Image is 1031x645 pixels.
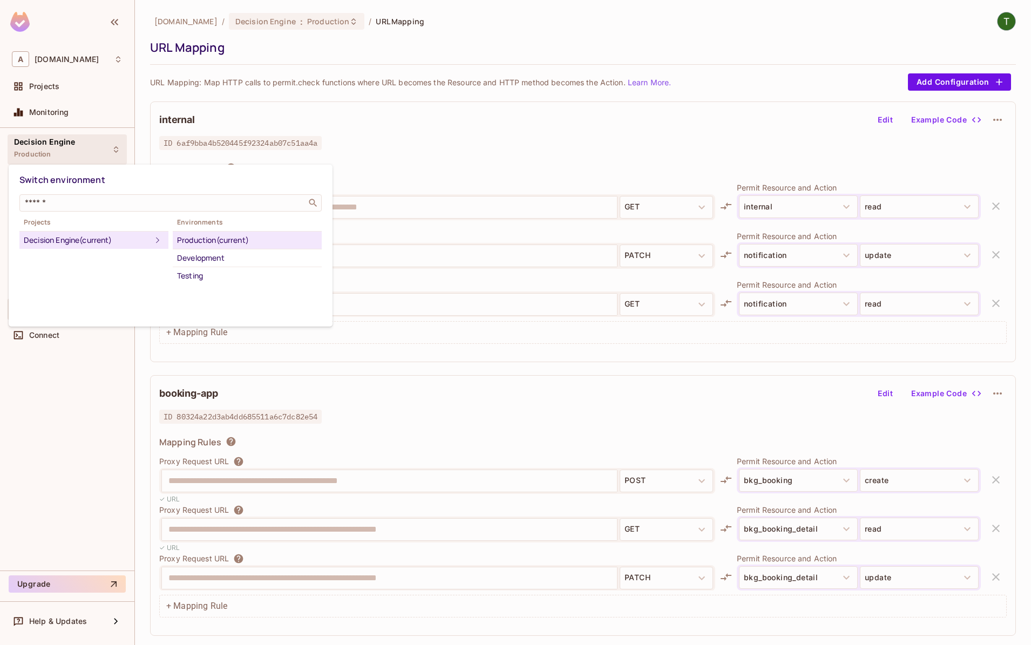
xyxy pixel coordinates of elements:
span: Environments [173,218,322,227]
span: Projects [19,218,168,227]
div: Development [177,252,317,264]
span: Switch environment [19,174,105,186]
div: Testing [177,269,317,282]
div: Decision Engine (current) [24,234,151,247]
div: Production (current) [177,234,317,247]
